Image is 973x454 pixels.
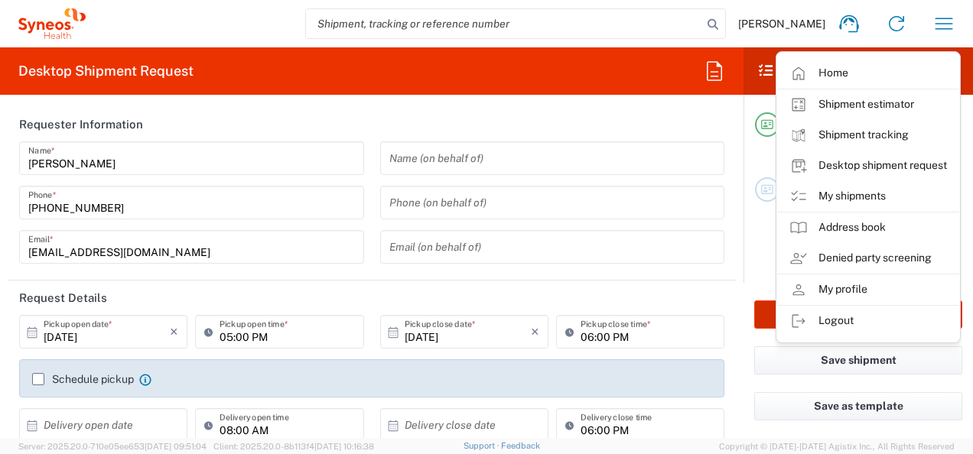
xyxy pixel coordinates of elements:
[777,306,959,336] a: Logout
[719,439,955,453] span: Copyright © [DATE]-[DATE] Agistix Inc., All Rights Reserved
[19,290,107,306] h2: Request Details
[18,442,207,451] span: Server: 2025.20.0-710e05ee653
[777,120,959,151] a: Shipment tracking
[777,212,959,243] a: Address book
[738,17,825,31] span: [PERSON_NAME]
[531,319,539,344] i: ×
[777,151,959,181] a: Desktop shipment request
[754,392,962,420] button: Save as template
[777,181,959,212] a: My shipments
[777,58,959,89] a: Home
[314,442,374,451] span: [DATE] 10:16:38
[757,62,912,80] h2: Shipment Checklist
[777,274,959,305] a: My profile
[501,441,540,450] a: Feedback
[777,243,959,274] a: Denied party screening
[306,9,702,38] input: Shipment, tracking or reference number
[170,319,178,344] i: ×
[213,442,374,451] span: Client: 2025.20.0-8b113f4
[464,441,502,450] a: Support
[754,300,962,329] button: Rate
[32,373,134,385] label: Schedule pickup
[145,442,207,451] span: [DATE] 09:51:04
[754,346,962,375] button: Save shipment
[777,89,959,120] a: Shipment estimator
[19,117,143,132] h2: Requester Information
[18,62,194,80] h2: Desktop Shipment Request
